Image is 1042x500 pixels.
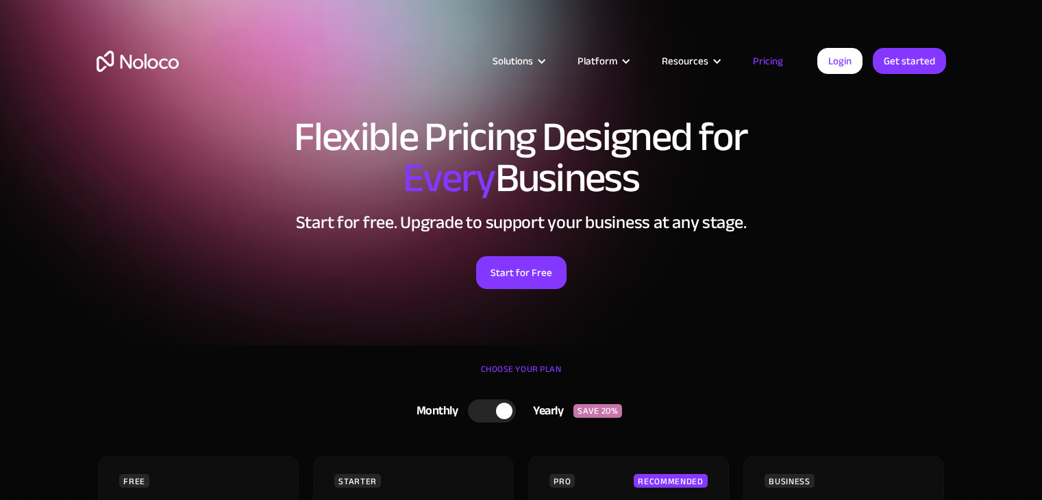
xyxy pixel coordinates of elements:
div: Platform [560,52,645,70]
div: PRO [549,474,575,488]
a: Login [817,48,863,74]
div: Platform [578,52,617,70]
span: Every [403,140,495,216]
h1: Flexible Pricing Designed for Business [97,116,946,199]
div: Monthly [399,401,469,421]
div: SAVE 20% [573,404,622,418]
div: Solutions [493,52,533,70]
a: Pricing [736,52,800,70]
div: Resources [662,52,708,70]
a: Get started [873,48,946,74]
div: Solutions [475,52,560,70]
a: Start for Free [476,256,567,289]
div: BUSINESS [765,474,814,488]
div: Yearly [516,401,573,421]
div: Resources [645,52,736,70]
h2: Start for free. Upgrade to support your business at any stage. [97,212,946,233]
a: home [97,51,179,72]
div: CHOOSE YOUR PLAN [97,359,946,393]
div: RECOMMENDED [634,474,707,488]
div: FREE [119,474,149,488]
div: STARTER [334,474,380,488]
